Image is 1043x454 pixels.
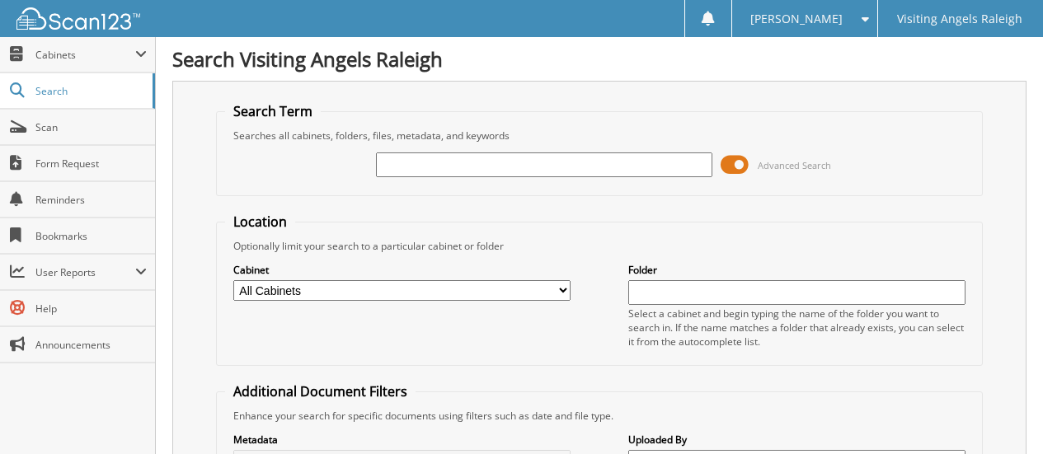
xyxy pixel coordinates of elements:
span: [PERSON_NAME] [750,14,843,24]
div: Select a cabinet and begin typing the name of the folder you want to search in. If the name match... [628,307,965,349]
span: Help [35,302,147,316]
div: Enhance your search for specific documents using filters such as date and file type. [225,409,974,423]
span: Announcements [35,338,147,352]
legend: Additional Document Filters [225,382,416,400]
span: Bookmarks [35,229,147,243]
span: Scan [35,120,147,134]
label: Uploaded By [628,433,965,447]
span: Advanced Search [758,159,831,171]
label: Metadata [233,433,571,447]
span: User Reports [35,265,135,279]
legend: Search Term [225,102,321,120]
label: Folder [628,263,965,277]
label: Cabinet [233,263,571,277]
span: Form Request [35,157,147,171]
h1: Search Visiting Angels Raleigh [172,45,1027,73]
span: Cabinets [35,48,135,62]
legend: Location [225,213,295,231]
img: scan123-logo-white.svg [16,7,140,30]
div: Searches all cabinets, folders, files, metadata, and keywords [225,129,974,143]
span: Search [35,84,144,98]
div: Optionally limit your search to a particular cabinet or folder [225,239,974,253]
span: Visiting Angels Raleigh [897,14,1022,24]
span: Reminders [35,193,147,207]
